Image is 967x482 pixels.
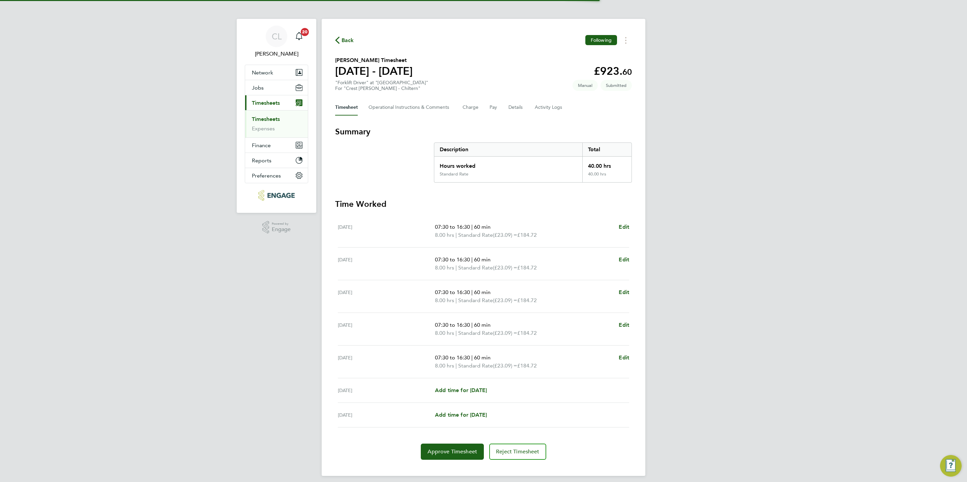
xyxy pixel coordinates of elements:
span: 8.00 hrs [435,330,454,336]
button: Operational Instructions & Comments [369,99,452,116]
a: Edit [619,223,629,231]
span: Edit [619,256,629,263]
span: | [471,224,473,230]
span: Edit [619,322,629,328]
button: Back [335,36,354,44]
span: 8.00 hrs [435,232,454,238]
nav: Main navigation [237,19,316,213]
button: Reject Timesheet [489,444,546,460]
span: This timesheet was manually created. [573,80,598,91]
span: Add time for [DATE] [435,412,487,418]
span: Timesheets [252,100,280,106]
span: 60 min [474,256,491,263]
button: Details [508,99,524,116]
button: Following [585,35,617,45]
a: CL[PERSON_NAME] [245,26,308,58]
span: (£23.09) = [493,264,517,271]
span: 07:30 to 16:30 [435,322,470,328]
span: 07:30 to 16:30 [435,289,470,295]
a: Edit [619,321,629,329]
span: This timesheet is Submitted. [600,80,632,91]
span: 8.00 hrs [435,297,454,303]
button: Timesheets [245,95,308,110]
div: [DATE] [338,321,435,337]
div: Hours worked [434,157,582,171]
button: Charge [463,99,479,116]
span: | [456,362,457,369]
div: Total [582,143,632,156]
div: Standard Rate [440,171,468,177]
span: | [471,256,473,263]
span: | [471,322,473,328]
div: Timesheets [245,110,308,137]
span: Preferences [252,172,281,179]
div: [DATE] [338,223,435,239]
span: | [456,330,457,336]
span: Standard Rate [458,296,493,304]
span: Edit [619,289,629,295]
span: (£23.09) = [493,297,517,303]
button: Timesheet [335,99,358,116]
button: Approve Timesheet [421,444,484,460]
span: 8.00 hrs [435,264,454,271]
div: [DATE] [338,288,435,304]
span: Network [252,69,273,76]
span: Edit [619,224,629,230]
section: Timesheet [335,126,632,460]
span: 60 min [474,322,491,328]
button: Timesheets Menu [620,35,632,45]
span: £184.72 [517,232,537,238]
span: £184.72 [517,264,537,271]
button: Reports [245,153,308,168]
span: (£23.09) = [493,232,517,238]
span: 8.00 hrs [435,362,454,369]
span: | [456,232,457,238]
span: | [471,354,473,361]
div: [DATE] [338,354,435,370]
button: Engage Resource Center [940,455,962,477]
span: 20 [301,28,309,36]
span: £184.72 [517,362,537,369]
span: Standard Rate [458,362,493,370]
span: Following [591,37,612,43]
img: protechltd-logo-retina.png [258,190,294,201]
a: Edit [619,288,629,296]
div: 40.00 hrs [582,157,632,171]
span: 60 min [474,354,491,361]
a: Add time for [DATE] [435,386,487,394]
div: [DATE] [338,411,435,419]
button: Network [245,65,308,80]
span: 60 [622,67,632,77]
div: For "Crest [PERSON_NAME] - Chiltern" [335,86,428,91]
span: Chloe Lyons [245,50,308,58]
span: £184.72 [517,297,537,303]
a: Expenses [252,125,275,132]
span: Finance [252,142,271,149]
span: (£23.09) = [493,362,517,369]
span: Standard Rate [458,231,493,239]
h2: [PERSON_NAME] Timesheet [335,56,413,64]
a: Go to home page [245,190,308,201]
span: Approve Timesheet [428,448,477,455]
button: Activity Logs [535,99,563,116]
span: Engage [272,227,291,232]
button: Jobs [245,80,308,95]
a: Edit [619,256,629,264]
span: 07:30 to 16:30 [435,224,470,230]
span: 60 min [474,289,491,295]
span: £184.72 [517,330,537,336]
h3: Summary [335,126,632,137]
span: | [456,297,457,303]
h1: [DATE] - [DATE] [335,64,413,78]
span: Standard Rate [458,264,493,272]
div: Summary [434,142,632,183]
span: | [471,289,473,295]
span: Back [342,36,354,44]
a: Add time for [DATE] [435,411,487,419]
a: Edit [619,354,629,362]
span: Add time for [DATE] [435,387,487,393]
span: Reports [252,157,271,164]
span: Standard Rate [458,329,493,337]
div: [DATE] [338,256,435,272]
span: 07:30 to 16:30 [435,354,470,361]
